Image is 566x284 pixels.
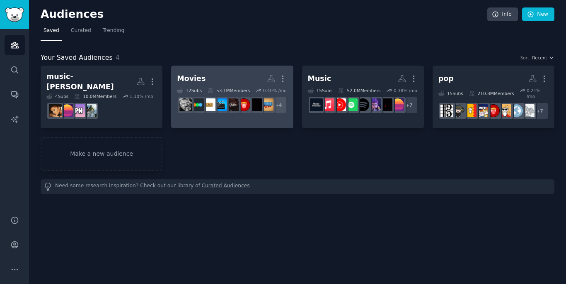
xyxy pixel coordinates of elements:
[68,24,94,41] a: Curated
[433,66,554,128] a: pop15Subs210.8MMembers0.21% /mo+7UpliftingNewsnewscelebritiesentertainmentMakeNewFriendsHereLosAn...
[261,98,273,111] img: indiefilm
[520,55,530,61] div: Sort
[203,98,215,111] img: boxoffice
[368,98,381,111] img: HUNTRX
[464,104,477,117] img: LosAngeles
[44,27,59,34] span: Saved
[475,104,488,117] img: MakeNewFriendsHere
[177,73,206,84] div: Movies
[345,98,358,111] img: spotify
[401,96,418,114] div: + 7
[302,66,424,128] a: Music15Subs52.0MMembers0.38% /mo+7popculturechatnetflixHUNTRXSpotifyPlaylistsspotifyYoutubeMusicA...
[71,27,91,34] span: Curated
[60,104,73,117] img: popculturechat
[487,104,500,117] img: entertainment
[356,98,369,111] img: SpotifyPlaylists
[527,88,549,99] div: 0.21 % /mo
[380,98,392,111] img: netflix
[394,88,417,93] div: 0.38 % /mo
[522,104,535,117] img: UpliftingNews
[249,98,262,111] img: netflix
[72,104,85,117] img: popheads
[84,104,97,117] img: popheadscirclejerk
[532,55,547,61] span: Recent
[522,7,554,22] a: New
[41,8,487,21] h2: Audiences
[510,104,523,117] img: news
[191,98,204,111] img: Letterboxd
[532,55,554,61] button: Recent
[46,71,136,92] div: music-[PERSON_NAME]
[308,73,331,84] div: Music
[469,88,514,99] div: 210.8M Members
[498,104,511,117] img: celebrities
[226,98,239,111] img: FIlm
[322,98,334,111] img: AppleMusic
[41,179,554,194] div: Need some research inspiration? Check out our library of
[49,104,62,117] img: ariheads
[103,27,124,34] span: Trending
[46,93,68,99] div: 4 Sub s
[74,93,116,99] div: 10.0M Members
[452,104,465,117] img: classicalmusic
[237,98,250,111] img: entertainment
[310,98,323,111] img: musicindustry
[208,88,250,93] div: 53.1M Members
[179,98,192,111] img: moviescirclejerk
[487,7,518,22] a: Info
[41,66,162,128] a: music-[PERSON_NAME]4Subs10.0MMembers1.30% /mopopheadscirclejerkpopheadspopculturechatariheads
[333,98,346,111] img: YoutubeMusic
[100,24,127,41] a: Trending
[41,24,62,41] a: Saved
[263,88,287,93] div: 0.40 % /mo
[116,54,120,61] span: 4
[391,98,404,111] img: popculturechat
[338,88,380,93] div: 52.0M Members
[308,88,333,93] div: 15 Sub s
[270,96,287,114] div: + 4
[438,88,463,99] div: 15 Sub s
[440,104,453,117] img: musictheory
[177,88,202,93] div: 12 Sub s
[202,182,250,191] a: Curated Audiences
[5,7,24,22] img: GummySearch logo
[130,93,153,99] div: 1.30 % /mo
[438,73,454,84] div: pop
[171,66,293,128] a: Movies12Subs53.1MMembers0.40% /mo+4indiefilmnetflixentertainmentFIlmMovieRecommendationsboxoffice...
[214,98,227,111] img: MovieRecommendations
[41,53,113,63] span: Your Saved Audiences
[531,102,549,120] div: + 7
[41,137,162,171] a: Make a new audience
